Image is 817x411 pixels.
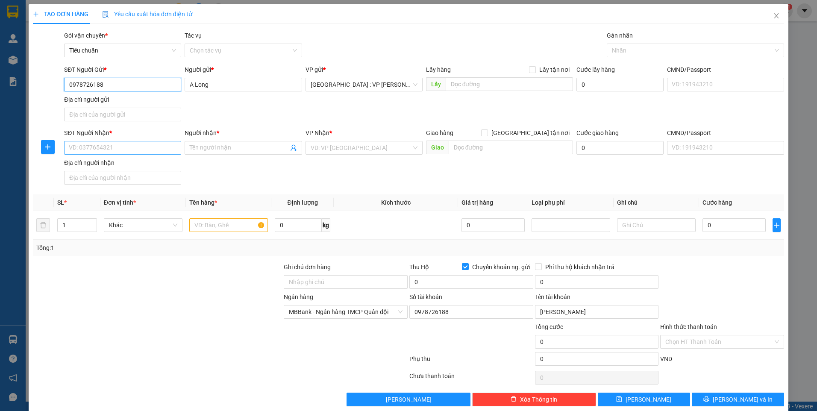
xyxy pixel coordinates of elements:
[576,129,619,136] label: Cước giao hàng
[535,323,563,330] span: Tổng cước
[713,395,773,404] span: [PERSON_NAME] và In
[660,355,672,362] span: VND
[446,77,573,91] input: Dọc đường
[542,262,618,272] span: Phí thu hộ khách nhận trả
[773,222,780,229] span: plus
[667,65,784,74] div: CMND/Passport
[284,275,408,289] input: Ghi chú đơn hàng
[104,199,136,206] span: Đơn vị tính
[21,12,182,22] strong: BIÊN NHẬN VẬN CHUYỂN BẢO AN EXPRESS
[347,393,470,406] button: [PERSON_NAME]
[284,294,313,300] label: Ngân hàng
[528,194,614,211] th: Loại phụ phí
[520,395,557,404] span: Xóa Thông tin
[290,144,297,151] span: user-add
[576,66,615,73] label: Cước lấy hàng
[472,393,596,406] button: deleteXóa Thông tin
[598,393,690,406] button: save[PERSON_NAME]
[702,199,732,206] span: Cước hàng
[461,218,525,232] input: 0
[64,32,108,39] span: Gói vận chuyển
[409,294,442,300] label: Số tài khoản
[69,44,176,57] span: Tiêu chuẩn
[185,128,302,138] div: Người nhận
[408,371,534,386] div: Chưa thanh toán
[426,66,451,73] span: Lấy hàng
[409,305,533,319] input: Số tài khoản
[667,128,784,138] div: CMND/Passport
[614,194,699,211] th: Ghi chú
[386,395,432,404] span: [PERSON_NAME]
[306,65,423,74] div: VP gửi
[64,158,181,167] div: Địa chỉ người nhận
[185,65,302,74] div: Người gửi
[660,323,717,330] label: Hình thức thanh toán
[535,305,659,319] input: Tên tài khoản
[289,305,403,318] span: MBBank - Ngân hàng TMCP Quân đội
[64,128,181,138] div: SĐT Người Nhận
[511,396,517,403] span: delete
[109,219,177,232] span: Khác
[284,264,331,270] label: Ghi chú đơn hàng
[49,33,195,66] span: [PHONE_NUMBER] (7h - 21h)
[535,294,570,300] label: Tên tài khoản
[64,108,181,121] input: Địa chỉ của người gửi
[703,396,709,403] span: printer
[189,218,268,232] input: VD: Bàn, Ghế
[626,395,671,404] span: [PERSON_NAME]
[41,140,55,154] button: plus
[33,11,88,18] span: TẠO ĐƠN HÀNG
[576,141,664,155] input: Cước giao hàng
[536,65,573,74] span: Lấy tận nơi
[10,33,195,66] span: CSKH:
[616,396,622,403] span: save
[488,128,573,138] span: [GEOGRAPHIC_DATA] tận nơi
[381,199,411,206] span: Kích thước
[102,11,192,18] span: Yêu cầu xuất hóa đơn điện tử
[607,32,633,39] label: Gán nhãn
[617,218,696,232] input: Ghi Chú
[426,129,453,136] span: Giao hàng
[311,78,417,91] span: Hà Nội : VP Hoàng Mai
[426,77,446,91] span: Lấy
[288,199,318,206] span: Định lượng
[19,24,184,30] strong: (Công Ty TNHH Chuyển Phát Nhanh Bảo An - MST: 0109597835)
[409,264,429,270] span: Thu Hộ
[185,32,202,39] label: Tác vụ
[576,78,664,91] input: Cước lấy hàng
[57,199,64,206] span: SL
[41,144,54,150] span: plus
[408,354,534,369] div: Phụ thu
[64,65,181,74] div: SĐT Người Gửi
[449,141,573,154] input: Dọc đường
[189,199,217,206] span: Tên hàng
[469,262,533,272] span: Chuyển khoản ng. gửi
[306,129,329,136] span: VP Nhận
[692,393,784,406] button: printer[PERSON_NAME] và In
[773,218,781,232] button: plus
[36,243,315,252] div: Tổng: 1
[773,12,780,19] span: close
[322,218,330,232] span: kg
[33,11,39,17] span: plus
[64,171,181,185] input: Địa chỉ của người nhận
[64,95,181,104] div: Địa chỉ người gửi
[36,218,50,232] button: delete
[764,4,788,28] button: Close
[426,141,449,154] span: Giao
[461,199,493,206] span: Giá trị hàng
[102,11,109,18] img: icon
